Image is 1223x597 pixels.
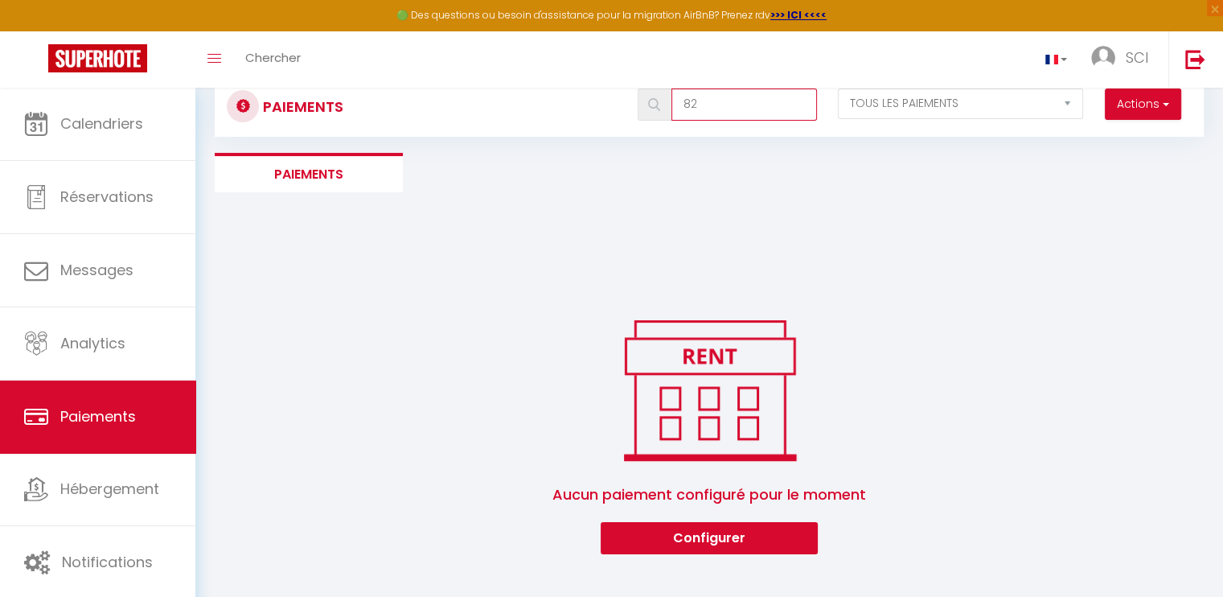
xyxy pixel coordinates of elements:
img: logout [1185,49,1205,69]
span: Messages [60,260,133,280]
a: ... SCI [1079,31,1168,88]
img: tab_domain_overview_orange.svg [65,93,78,106]
span: Réservations [60,187,154,207]
img: Super Booking [48,44,147,72]
button: Configurer [601,522,818,554]
span: Paiements [60,406,136,426]
span: Chercher [245,49,301,66]
li: Paiements [215,153,403,192]
span: SCI [1126,47,1148,68]
a: >>> ICI <<<< [770,8,827,22]
input: Recherche [671,89,817,121]
div: v 4.0.25 [45,26,79,39]
span: Hébergement [60,479,159,499]
span: Analytics [60,333,125,353]
span: Calendriers [60,113,143,134]
img: tab_keywords_by_traffic_grey.svg [183,93,195,106]
span: Aucun paiement configuré pour le moment [552,467,866,522]
div: Mots-clés [200,95,246,105]
img: logo_orange.svg [26,26,39,39]
span: Notifications [62,552,153,572]
img: rent.png [607,313,812,467]
img: ... [1091,46,1115,70]
a: Chercher [233,31,313,88]
div: Domaine: [DOMAIN_NAME] [42,42,182,55]
div: Domaine [83,95,124,105]
img: website_grey.svg [26,42,39,55]
h3: Paiements [263,89,343,125]
button: Actions [1105,89,1181,121]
